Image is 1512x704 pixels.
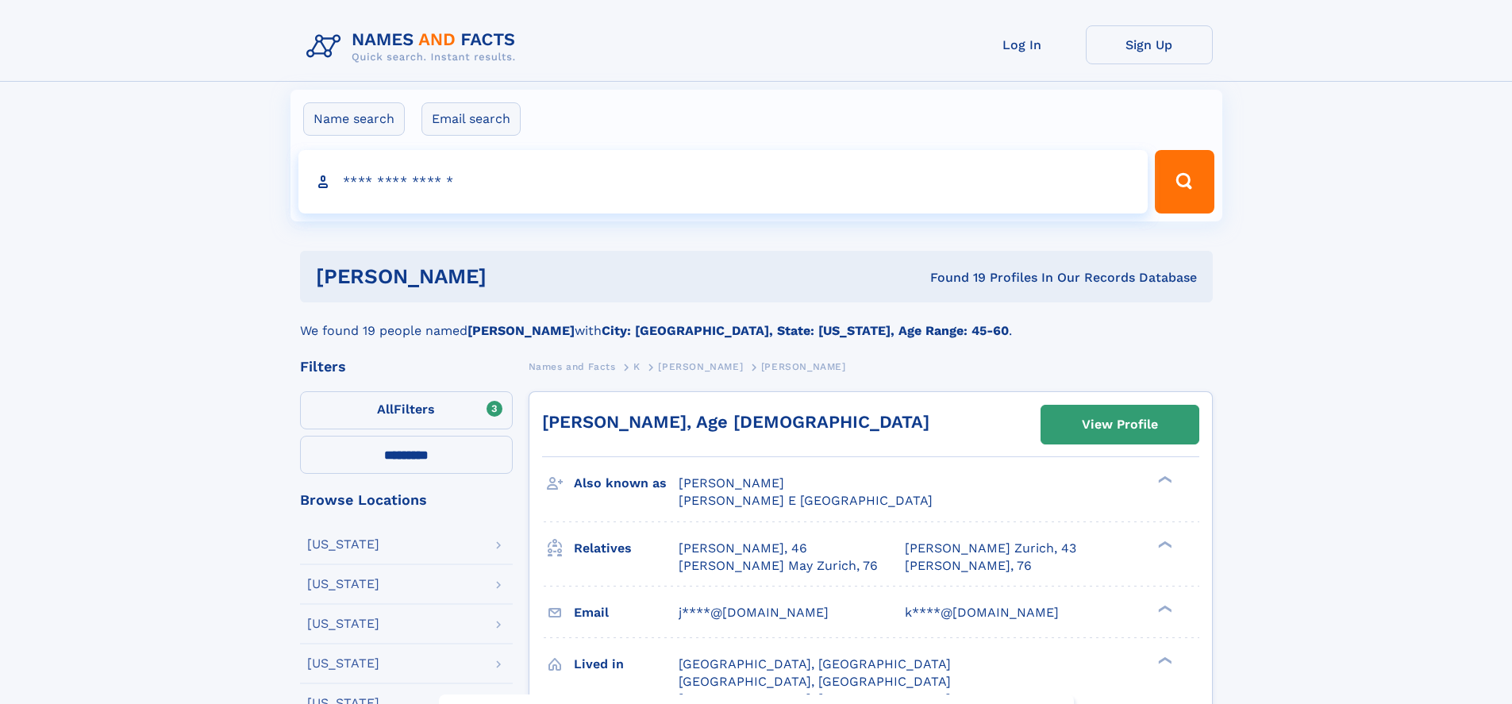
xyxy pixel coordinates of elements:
span: [PERSON_NAME] [679,475,784,490]
label: Name search [303,102,405,136]
a: View Profile [1041,406,1198,444]
input: search input [298,150,1148,214]
a: [PERSON_NAME], Age [DEMOGRAPHIC_DATA] [542,412,929,432]
span: [PERSON_NAME] E [GEOGRAPHIC_DATA] [679,493,933,508]
div: [US_STATE] [307,657,379,670]
div: View Profile [1082,406,1158,443]
div: ❯ [1154,539,1173,549]
div: [US_STATE] [307,617,379,630]
h3: Lived in [574,651,679,678]
div: ❯ [1154,655,1173,665]
div: [US_STATE] [307,578,379,591]
a: [PERSON_NAME] [658,356,743,376]
span: All [377,402,394,417]
div: ❯ [1154,475,1173,485]
a: Log In [959,25,1086,64]
b: City: [GEOGRAPHIC_DATA], State: [US_STATE], Age Range: 45-60 [602,323,1009,338]
span: [PERSON_NAME] [658,361,743,372]
a: [PERSON_NAME], 46 [679,540,807,557]
a: [PERSON_NAME], 76 [905,557,1032,575]
a: Sign Up [1086,25,1213,64]
h3: Relatives [574,535,679,562]
div: [US_STATE] [307,538,379,551]
div: We found 19 people named with . [300,302,1213,340]
a: Names and Facts [529,356,616,376]
div: ❯ [1154,603,1173,614]
span: [GEOGRAPHIC_DATA], [GEOGRAPHIC_DATA] [679,656,951,671]
div: Filters [300,360,513,374]
span: [GEOGRAPHIC_DATA], [GEOGRAPHIC_DATA] [679,674,951,689]
span: K [633,361,641,372]
b: [PERSON_NAME] [467,323,575,338]
span: [PERSON_NAME] [761,361,846,372]
div: Browse Locations [300,493,513,507]
a: K [633,356,641,376]
button: Search Button [1155,150,1214,214]
h1: [PERSON_NAME] [316,267,709,287]
img: Logo Names and Facts [300,25,529,68]
label: Email search [421,102,521,136]
a: [PERSON_NAME] May Zurich, 76 [679,557,878,575]
div: Found 19 Profiles In Our Records Database [708,269,1197,287]
label: Filters [300,391,513,429]
h3: Also known as [574,470,679,497]
h3: Email [574,599,679,626]
a: [PERSON_NAME] Zurich, 43 [905,540,1076,557]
